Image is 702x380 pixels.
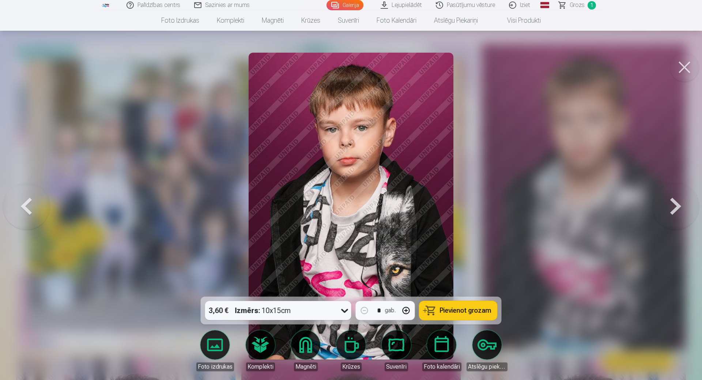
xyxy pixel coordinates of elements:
div: 3,60 € [205,301,232,320]
a: Magnēti [253,10,292,31]
button: Pievienot grozam [419,301,497,320]
a: Atslēgu piekariņi [425,10,487,31]
a: Krūzes [292,10,329,31]
a: Foto izdrukas [195,330,235,371]
a: Foto kalendāri [368,10,425,31]
a: Komplekti [240,330,281,371]
div: Atslēgu piekariņi [467,362,507,371]
div: 10x15cm [235,301,291,320]
a: Atslēgu piekariņi [467,330,507,371]
a: Komplekti [208,10,253,31]
a: Suvenīri [329,10,368,31]
a: Krūzes [331,330,371,371]
a: Suvenīri [376,330,417,371]
a: Visi produkti [487,10,550,31]
div: Krūzes [341,362,362,371]
div: Suvenīri [385,362,408,371]
div: Komplekti [246,362,275,371]
a: Magnēti [285,330,326,371]
a: Foto izdrukas [152,10,208,31]
span: Pievienot grozam [440,307,491,314]
img: /fa1 [102,3,110,7]
div: Magnēti [294,362,318,371]
span: 1 [588,1,596,10]
div: gab. [385,306,396,315]
strong: Izmērs : [235,305,260,316]
a: Foto kalendāri [421,330,462,371]
div: Foto izdrukas [196,362,234,371]
span: Grozs [570,1,585,10]
div: Foto kalendāri [422,362,461,371]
